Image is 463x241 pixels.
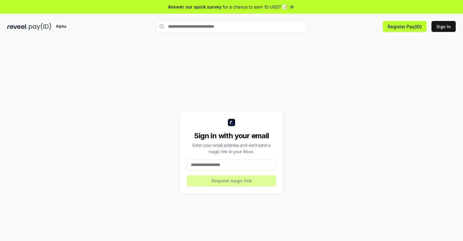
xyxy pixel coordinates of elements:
div: Alpha [52,23,69,30]
button: Sign In [431,21,456,32]
div: Sign in with your email [187,131,276,141]
img: logo_small [228,119,235,126]
img: reveel_dark [7,23,28,30]
span: Answer our quick survey [168,4,221,10]
img: pay_id [29,23,51,30]
div: Enter your email address and we’ll send a magic link to your inbox. [187,142,276,155]
span: for a chance to earn 10 USDT 📝 [223,4,288,10]
button: Register Pay(ID) [383,21,427,32]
